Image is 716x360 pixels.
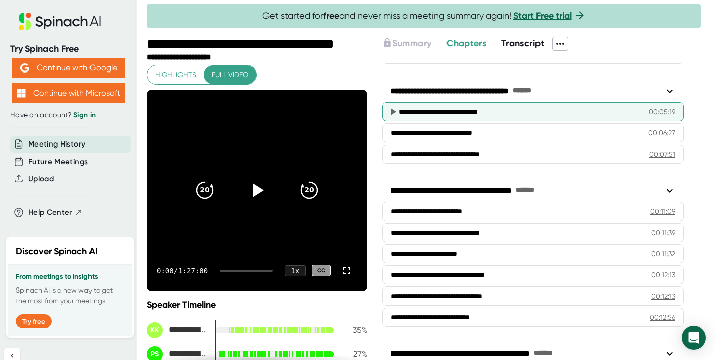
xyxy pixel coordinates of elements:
div: 27 % [342,349,367,359]
div: 00:12:13 [651,270,675,280]
a: Start Free trial [513,10,572,21]
div: Speaker Timeline [147,299,367,310]
button: Try free [16,314,52,328]
button: Meeting History [28,138,85,150]
span: Highlights [155,68,196,81]
button: Full video [204,65,256,84]
button: Help Center [28,207,83,219]
span: Summary [392,38,431,49]
div: 00:11:09 [650,206,675,217]
div: 00:05:19 [649,107,675,117]
b: free [323,10,339,21]
span: Help Center [28,207,72,219]
button: Upload [28,173,54,185]
div: 00:11:32 [651,249,675,259]
div: Try Spinach Free [10,43,127,55]
div: 00:06:27 [648,128,675,138]
div: 35 % [342,325,367,335]
div: Upgrade to access [382,37,446,51]
div: 1 x [285,265,306,276]
h2: Discover Spinach AI [16,245,98,258]
div: 00:07:51 [649,149,675,159]
span: Get started for and never miss a meeting summary again! [262,10,586,22]
p: Spinach AI is a new way to get the most from your meetings [16,285,124,306]
button: Continue with Microsoft [12,83,125,103]
img: Aehbyd4JwY73AAAAAElFTkSuQmCC [20,63,29,73]
button: Summary [382,37,431,50]
div: 00:11:39 [651,228,675,238]
div: 0:00 / 1:27:00 [157,267,208,275]
h3: From meetings to insights [16,273,124,281]
span: Full video [212,68,248,81]
span: Transcript [501,38,545,49]
div: KK [147,322,163,338]
a: Sign in [73,111,96,119]
button: Continue with Google [12,58,125,78]
div: Kirby Kruckmeyer [147,322,207,338]
div: Have an account? [10,111,127,120]
button: Highlights [147,65,204,84]
button: Future Meetings [28,156,88,168]
button: Chapters [446,37,486,50]
div: CC [312,265,331,276]
div: 00:12:13 [651,291,675,301]
div: Open Intercom Messenger [682,326,706,350]
span: Chapters [446,38,486,49]
button: Transcript [501,37,545,50]
div: 00:12:56 [650,312,675,322]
